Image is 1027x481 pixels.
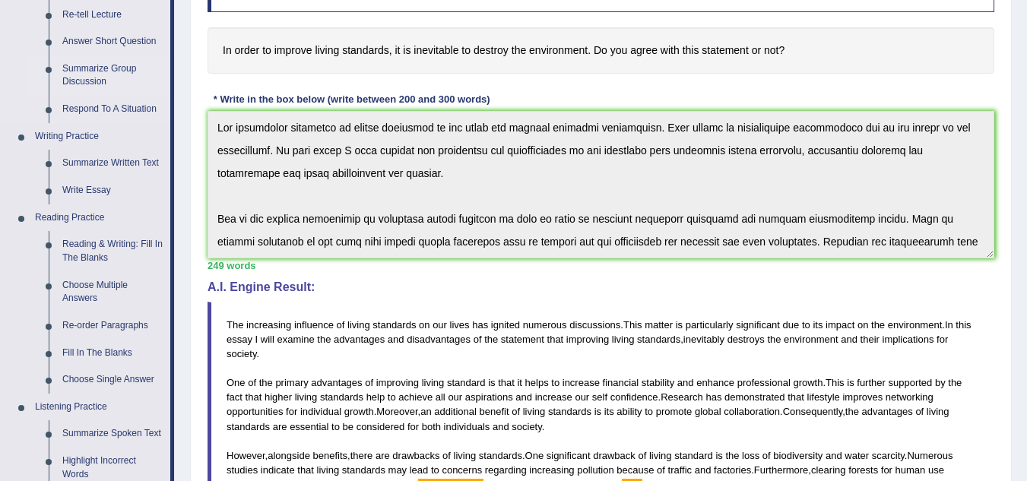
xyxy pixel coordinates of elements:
span: primary [275,377,308,388]
span: implications [883,334,934,345]
span: has [472,319,488,331]
span: use [928,464,944,476]
span: clearing [811,464,846,476]
span: to [431,464,439,476]
span: networking [886,391,933,403]
span: by [935,377,946,388]
span: I [255,334,258,345]
span: significant [547,450,591,461]
div: * Write in the box below (write between 200 and 300 words) [208,93,496,107]
span: impact [826,319,854,331]
span: Numerous [907,450,953,461]
span: benefits [312,450,347,461]
span: confidence [610,391,658,403]
span: of [248,377,256,388]
span: individuals [444,421,490,432]
span: is [676,319,683,331]
span: of [512,406,520,417]
span: environment [784,334,838,345]
span: essay [227,334,252,345]
span: will [261,334,274,345]
span: However [227,450,265,461]
span: discussions [569,319,620,331]
span: are [273,421,287,432]
span: benefit [480,406,509,417]
span: regarding [485,464,527,476]
span: Research [661,391,703,403]
span: supported [888,377,932,388]
span: standards [637,334,680,345]
span: self [592,391,607,403]
span: standard [447,377,486,388]
span: lead [410,464,429,476]
span: is [847,377,854,388]
span: to [388,391,396,403]
span: living [612,334,635,345]
span: and [677,377,694,388]
span: destroys [727,334,765,345]
span: of [762,450,771,461]
span: living [454,450,477,461]
span: Consequently [783,406,843,417]
span: society [227,348,257,359]
span: be [343,421,353,432]
span: growth [344,406,374,417]
span: to [331,421,340,432]
span: the [948,377,962,388]
span: and [388,334,404,345]
span: the [725,450,739,461]
span: financial [603,377,639,388]
span: for [881,464,892,476]
span: individual [300,406,341,417]
span: standards [479,450,522,461]
a: Fill In The Blanks [55,340,170,367]
span: biodiversity [773,450,823,461]
span: influence [294,319,334,331]
span: because [617,464,654,476]
span: improving [566,334,609,345]
span: helps [525,377,549,388]
span: essential [290,421,328,432]
span: to [551,377,559,388]
span: and [515,391,532,403]
a: Summarize Written Text [55,150,170,177]
span: matter [645,319,673,331]
span: This [826,377,845,388]
span: drawbacks [392,450,439,461]
span: alongside [268,450,310,461]
span: there [350,450,373,461]
span: that [297,464,314,476]
a: Summarize Group Discussion [55,55,170,96]
a: Summarize Spoken Text [55,420,170,448]
span: of [442,450,451,461]
span: aspirations [465,391,513,403]
span: lives [450,319,470,331]
span: enhance [696,377,734,388]
div: 249 words [208,258,994,273]
span: their [861,334,880,345]
span: additional [434,406,477,417]
span: has [705,391,721,403]
a: Re-tell Lecture [55,2,170,29]
span: Furthermore [754,464,809,476]
span: fact [227,391,242,403]
span: opportunities [227,406,283,417]
span: on [857,319,868,331]
span: our [433,319,447,331]
span: to [645,406,653,417]
span: standards [372,319,416,331]
span: all [436,391,445,403]
span: on [419,319,430,331]
span: is [488,377,495,388]
span: an [420,406,431,417]
span: standards [320,391,363,403]
span: statement [501,334,544,345]
span: is [715,450,722,461]
span: significant [736,319,780,331]
span: living [317,464,340,476]
span: One [525,450,544,461]
span: and [493,421,509,432]
span: advantages [334,334,385,345]
span: living [927,406,949,417]
span: ability [617,406,642,417]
